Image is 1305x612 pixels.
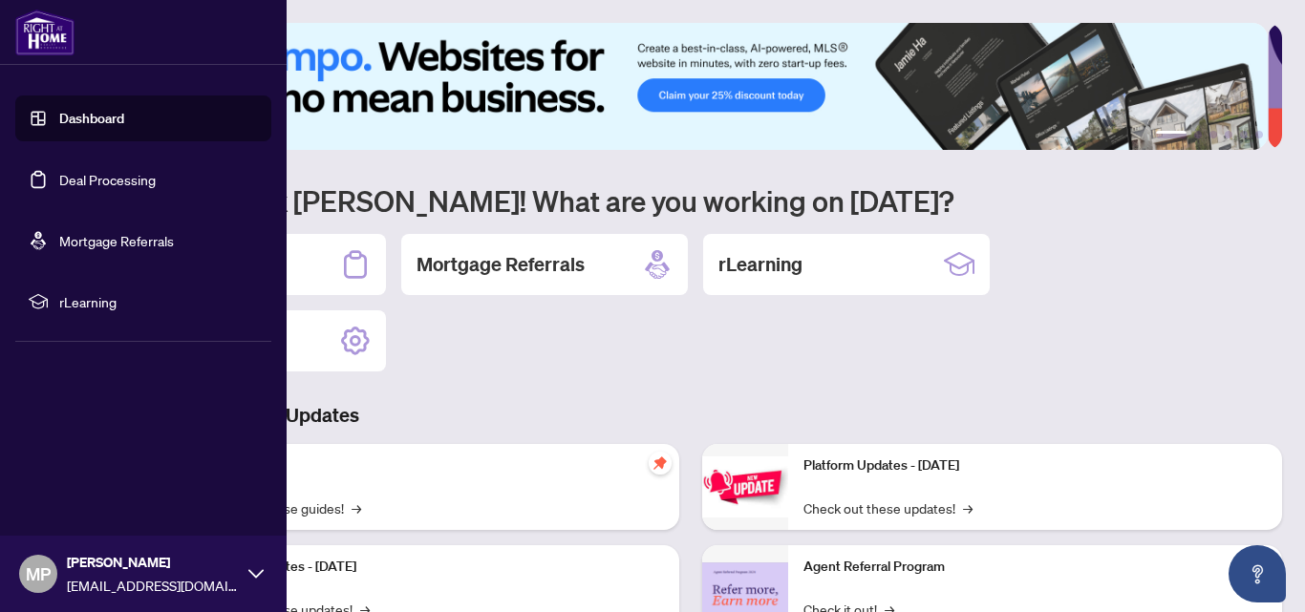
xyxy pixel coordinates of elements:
span: → [963,497,973,518]
span: [PERSON_NAME] [67,552,239,573]
button: 3 [1209,131,1217,138]
button: 5 [1240,131,1248,138]
img: Platform Updates - June 23, 2025 [702,456,788,517]
a: Mortgage Referrals [59,232,174,249]
p: Agent Referral Program [803,557,1267,578]
button: Open asap [1229,545,1286,602]
span: pushpin [649,452,672,475]
button: 6 [1255,131,1263,138]
span: MP [26,560,51,587]
a: Deal Processing [59,171,156,188]
button: 2 [1194,131,1202,138]
img: Slide 0 [99,23,1268,150]
h1: Welcome back [PERSON_NAME]! What are you working on [DATE]? [99,182,1282,219]
a: Check out these updates!→ [803,497,973,518]
h2: rLearning [718,251,802,278]
button: 4 [1225,131,1232,138]
span: rLearning [59,291,258,312]
span: → [352,497,361,518]
p: Platform Updates - [DATE] [201,557,664,578]
p: Self-Help [201,455,664,476]
h2: Mortgage Referrals [417,251,585,278]
img: logo [15,10,75,55]
p: Platform Updates - [DATE] [803,455,1267,476]
span: [EMAIL_ADDRESS][DOMAIN_NAME] [67,575,239,596]
h3: Brokerage & Industry Updates [99,402,1282,429]
button: 1 [1156,131,1187,138]
a: Dashboard [59,110,124,127]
